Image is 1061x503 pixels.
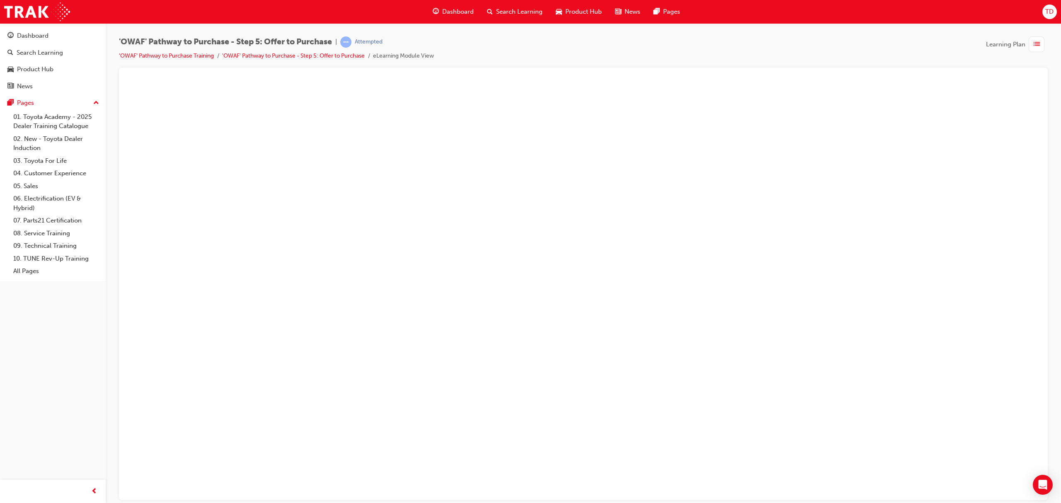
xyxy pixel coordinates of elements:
span: Search Learning [496,7,543,17]
a: 02. New - Toyota Dealer Induction [10,133,102,155]
span: Dashboard [442,7,474,17]
a: 08. Service Training [10,227,102,240]
a: 10. TUNE Rev-Up Training [10,252,102,265]
span: search-icon [487,7,493,17]
span: news-icon [615,7,621,17]
div: Attempted [355,38,383,46]
a: Search Learning [3,45,102,60]
div: Product Hub [17,65,53,74]
a: 07. Parts21 Certification [10,214,102,227]
li: eLearning Module View [373,51,434,61]
span: car-icon [7,66,14,73]
button: DashboardSearch LearningProduct HubNews [3,27,102,95]
span: up-icon [93,98,99,109]
span: search-icon [7,49,13,57]
span: Learning Plan [986,40,1025,49]
div: News [17,82,33,91]
a: pages-iconPages [647,3,687,20]
div: Dashboard [17,31,48,41]
a: All Pages [10,265,102,278]
span: prev-icon [91,486,97,497]
span: 'OWAF' Pathway to Purchase - Step 5: Offer to Purchase [119,37,332,47]
button: Pages [3,95,102,111]
span: News [625,7,640,17]
span: car-icon [556,7,562,17]
a: news-iconNews [608,3,647,20]
span: TD [1045,7,1054,17]
span: | [335,37,337,47]
a: search-iconSearch Learning [480,3,549,20]
div: Search Learning [17,48,63,58]
span: Pages [663,7,680,17]
span: learningRecordVerb_ATTEMPT-icon [340,36,351,48]
a: 04. Customer Experience [10,167,102,180]
a: 'OWAF' Pathway to Purchase - Step 5: Offer to Purchase [222,52,365,59]
span: pages-icon [7,99,14,107]
span: Product Hub [565,7,602,17]
span: guage-icon [7,32,14,40]
a: 05. Sales [10,180,102,193]
a: guage-iconDashboard [426,3,480,20]
a: 01. Toyota Academy - 2025 Dealer Training Catalogue [10,111,102,133]
div: Open Intercom Messenger [1033,475,1053,495]
a: Dashboard [3,28,102,44]
span: news-icon [7,83,14,90]
a: car-iconProduct Hub [549,3,608,20]
img: Trak [4,2,70,21]
a: 'OWAF' Pathway to Purchase Training [119,52,214,59]
button: TD [1042,5,1057,19]
span: list-icon [1034,39,1040,50]
a: 06. Electrification (EV & Hybrid) [10,192,102,214]
a: 09. Technical Training [10,239,102,252]
span: guage-icon [433,7,439,17]
span: pages-icon [654,7,660,17]
a: News [3,79,102,94]
button: Learning Plan [986,36,1048,52]
div: Pages [17,98,34,108]
a: Product Hub [3,62,102,77]
a: 03. Toyota For Life [10,155,102,167]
